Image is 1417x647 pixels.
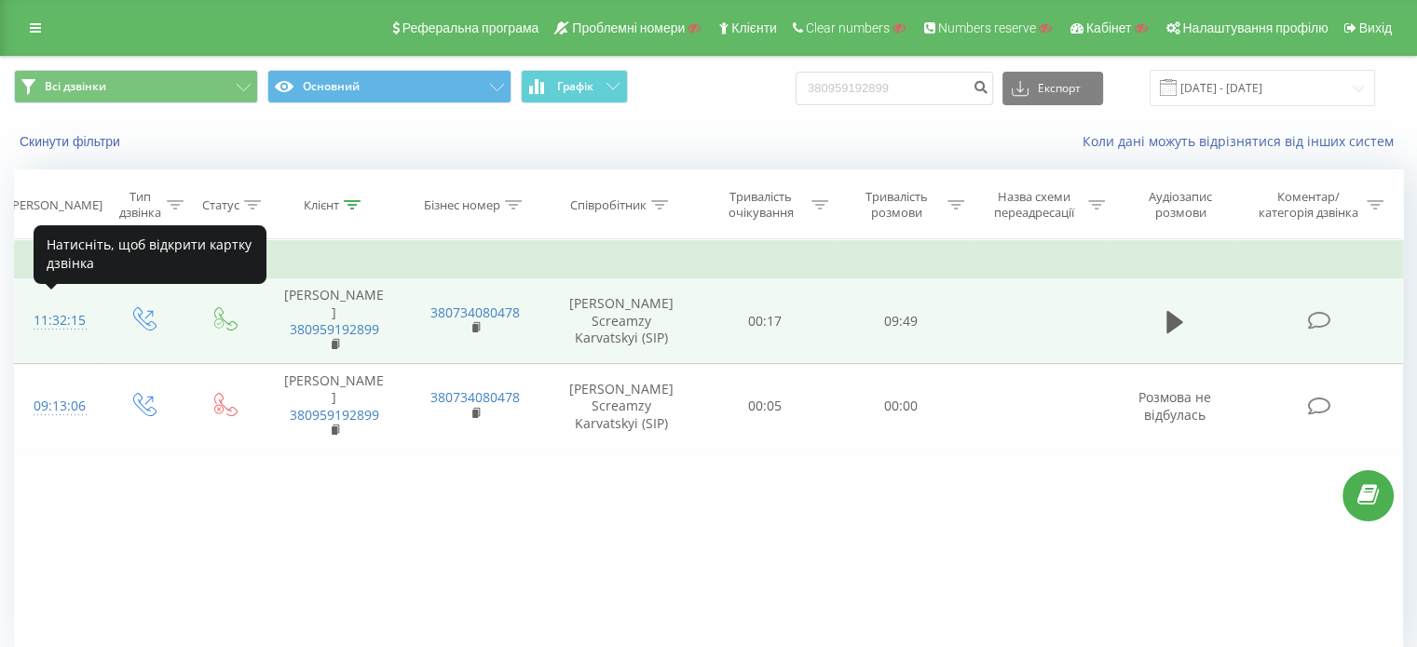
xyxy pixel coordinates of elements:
[430,303,520,321] a: 380734080478
[986,189,1083,221] div: Назва схеми переадресації
[715,189,808,221] div: Тривалість очікування
[45,79,106,94] span: Всі дзвінки
[1002,72,1103,105] button: Експорт
[572,20,685,35] span: Проблемні номери
[731,20,777,35] span: Клієнти
[1359,20,1392,35] span: Вихід
[833,364,968,450] td: 00:00
[1253,189,1362,221] div: Коментар/категорія дзвінка
[202,197,239,213] div: Статус
[806,20,890,35] span: Clear numbers
[557,80,593,93] span: Графік
[290,320,379,338] a: 380959192899
[850,189,943,221] div: Тривалість розмови
[34,303,83,339] div: 11:32:15
[34,388,83,425] div: 09:13:06
[117,189,161,221] div: Тип дзвінка
[796,72,993,105] input: Пошук за номером
[698,364,833,450] td: 00:05
[290,406,379,424] a: 380959192899
[15,241,1403,278] td: Четвер, 14 Серпня 2025
[267,70,511,103] button: Основний
[430,388,520,406] a: 380734080478
[570,197,647,213] div: Співробітник
[8,197,102,213] div: [PERSON_NAME]
[14,70,258,103] button: Всі дзвінки
[1086,20,1132,35] span: Кабінет
[546,278,698,364] td: [PERSON_NAME] Screamzy Karvatskyi (SIP)
[264,364,404,450] td: [PERSON_NAME]
[304,197,339,213] div: Клієнт
[546,364,698,450] td: [PERSON_NAME] Screamzy Karvatskyi (SIP)
[1138,388,1211,423] span: Розмова не відбулась
[264,278,404,364] td: [PERSON_NAME]
[402,20,539,35] span: Реферальна програма
[14,133,129,150] button: Скинути фільтри
[833,278,968,364] td: 09:49
[34,225,266,284] div: Натисніть, щоб відкрити картку дзвінка
[698,278,833,364] td: 00:17
[1182,20,1328,35] span: Налаштування профілю
[1126,189,1235,221] div: Аудіозапис розмови
[521,70,628,103] button: Графік
[424,197,500,213] div: Бізнес номер
[938,20,1036,35] span: Numbers reserve
[1083,132,1403,150] a: Коли дані можуть відрізнятися вiд інших систем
